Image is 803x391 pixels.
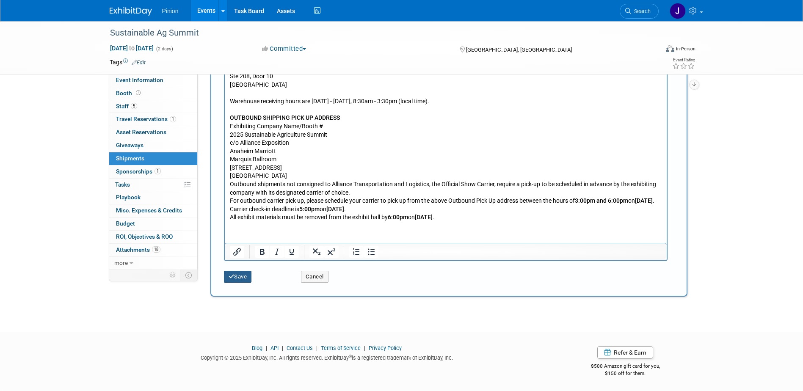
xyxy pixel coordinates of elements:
[109,218,197,230] a: Budget
[155,168,161,174] span: 1
[369,345,402,351] a: Privacy Policy
[255,246,269,258] button: Bold
[676,46,695,52] div: In-Person
[349,354,352,359] sup: ®
[102,211,119,218] b: [DATE]
[116,142,143,149] span: Giveaways
[109,126,197,139] a: Asset Reservations
[131,103,137,109] span: 5
[128,45,136,52] span: to
[110,58,146,66] td: Tags
[134,90,142,96] span: Booth not reserved yet
[116,116,176,122] span: Travel Reservations
[155,46,173,52] span: (2 days)
[110,352,545,362] div: Copyright © 2025 ExhibitDay, Inc. All rights reserved. ExhibitDay is a registered trademark of Ex...
[410,203,428,209] b: [DATE]
[284,246,299,258] button: Underline
[116,129,166,135] span: Asset Reservations
[163,219,183,226] b: 6:00pm
[324,246,339,258] button: Superscript
[109,179,197,191] a: Tasks
[109,231,197,243] a: ROI, Objectives & ROO
[620,4,659,19] a: Search
[115,181,130,188] span: Tasks
[109,100,197,113] a: Staff5
[270,345,279,351] a: API
[114,259,128,266] span: more
[110,44,154,52] span: [DATE] [DATE]
[287,345,313,351] a: Contact Us
[109,74,197,87] a: Event Information
[270,246,284,258] button: Italic
[116,90,142,96] span: Booth
[109,257,197,270] a: more
[116,168,161,175] span: Sponsorships
[631,8,651,14] span: Search
[349,246,364,258] button: Numbered list
[309,246,324,258] button: Subscript
[557,357,694,377] div: $500 Amazon gift card for you,
[109,139,197,152] a: Giveaways
[5,219,437,227] p: All exhibit materials must be removed from the exhibit hall by on .
[109,165,197,178] a: Sponsorships1
[672,58,695,62] div: Event Rating
[609,44,696,57] div: Event Format
[224,271,252,283] button: Save
[107,25,646,41] div: Sustainable Ag Summit
[109,191,197,204] a: Playbook
[109,113,197,126] a: Travel Reservations1
[110,7,152,16] img: ExhibitDay
[597,346,653,359] a: Refer & Earn
[170,116,176,122] span: 1
[264,345,269,351] span: |
[280,345,285,351] span: |
[116,194,141,201] span: Playbook
[109,87,197,100] a: Booth
[116,207,182,214] span: Misc. Expenses & Credits
[180,270,197,281] td: Toggle Event Tabs
[162,8,179,14] span: Pinion
[152,246,160,253] span: 18
[109,204,197,217] a: Misc. Expenses & Credits
[350,203,403,209] b: 3:00pm and 6:00pm
[116,233,173,240] span: ROI, Objectives & ROO
[314,345,320,351] span: |
[230,246,244,258] button: Insert/edit link
[190,219,208,226] b: [DATE]
[670,3,686,19] img: Jennifer Plumisto
[132,60,146,66] a: Edit
[666,45,674,52] img: Format-Inperson.png
[259,44,309,53] button: Committed
[362,345,367,351] span: |
[116,246,160,253] span: Attachments
[116,77,163,83] span: Event Information
[557,370,694,377] div: $150 off for them.
[166,270,180,281] td: Personalize Event Tab Strip
[75,211,95,218] b: 5:00pm
[116,103,137,110] span: Staff
[109,152,197,165] a: Shipments
[116,155,144,162] span: Shipments
[466,47,572,53] span: [GEOGRAPHIC_DATA], [GEOGRAPHIC_DATA]
[252,345,262,351] a: Blog
[301,271,328,283] button: Cancel
[321,345,361,351] a: Terms of Service
[109,244,197,256] a: Attachments18
[116,220,135,227] span: Budget
[364,246,378,258] button: Bullet list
